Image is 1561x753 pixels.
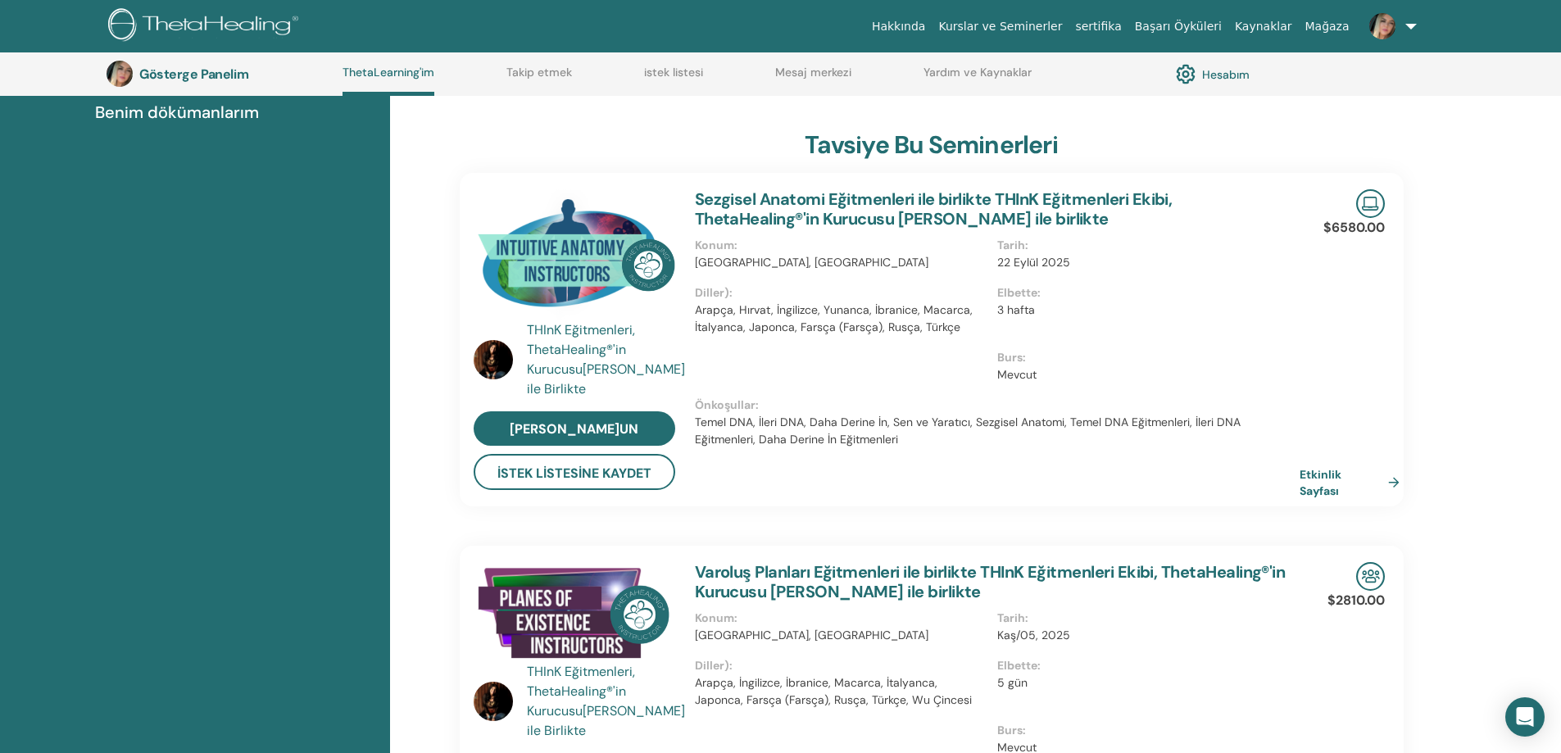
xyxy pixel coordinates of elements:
font: Mesaj merkezi [775,65,851,79]
font: : [1025,238,1028,252]
img: Canlı Çevrimiçi Seminer [1356,189,1385,218]
a: Yardım ve Kaynaklar [923,66,1032,92]
font: Diller) [695,658,729,673]
font: : [1025,610,1028,625]
a: sertifika [1069,11,1128,42]
font: Takip etmek [506,65,572,79]
font: Arapça, İngilizce, İbranice, Macarca, İtalyanca, Japonca, Farsça (Farsça), Rusça, Türkçe, Wu Çincesi [695,675,972,707]
font: Tarih [997,610,1025,625]
a: Varoluş Planları Eğitmenleri ile birlikte THInK Eğitmenleri Ekibi, ThetaHealing®'in Kurucusu [PER... [695,561,1286,602]
font: ThetaLearning'im [343,65,434,79]
button: İstek Listesine Kaydet [474,454,675,490]
font: [PERSON_NAME]un [510,420,638,438]
font: Burs [997,723,1023,737]
font: Kurslar ve Seminerler [938,20,1062,33]
font: İstek Listesine Kaydet [497,465,651,482]
font: sertifika [1075,20,1121,33]
font: tavsiye bu seminerleri [805,129,1057,161]
font: Mevcut [997,367,1037,382]
img: Varoluş Planları Eğitmenleri [474,562,675,667]
font: : [1023,723,1026,737]
font: Önkoşullar [695,397,756,412]
font: 5 gün [997,675,1028,690]
img: default.jpg [1369,13,1395,39]
a: [PERSON_NAME]un [474,411,675,446]
a: Kurslar ve Seminerler [932,11,1069,42]
font: Burs [997,350,1023,365]
font: Tarih [997,238,1025,252]
font: Kaş/05, 2025 [997,628,1070,642]
a: istek listesi [644,66,703,92]
img: Sezgisel Anatomi Eğitmenleri [474,189,675,325]
font: : [729,658,733,673]
font: 3 hafta [997,302,1035,317]
a: Etkinlik Sayfası [1300,466,1406,498]
font: Konum [695,610,734,625]
font: [PERSON_NAME] ile Birlikte [527,361,685,397]
a: Mesaj merkezi [775,66,851,92]
a: Sezgisel Anatomi Eğitmenleri ile birlikte THInK Eğitmenleri Ekibi, ThetaHealing®'in Kurucusu [PER... [695,188,1173,229]
a: Hakkında [865,11,933,42]
font: 22 Eylül 2025 [997,255,1070,270]
div: Intercom Messenger'ı açın [1505,697,1545,737]
img: default.jpg [474,682,513,721]
font: Hesabım [1202,67,1250,82]
img: logo.png [108,8,304,45]
a: Takip etmek [506,66,572,92]
font: : [756,397,759,412]
font: : [1037,285,1041,300]
font: : [734,610,737,625]
font: Mağaza [1305,20,1349,33]
font: THInK Eğitmenleri, ThetaHealing®'in Kurucusu [527,321,635,378]
font: Etkinlik Sayfası [1300,468,1341,498]
font: : [1037,658,1041,673]
font: Diller) [695,285,729,300]
font: Konum [695,238,734,252]
a: Hesabım [1176,60,1250,88]
a: THInK Eğitmenleri, ThetaHealing®'in Kurucusu[PERSON_NAME] ile Birlikte [527,320,678,399]
font: Temel DNA, İleri DNA, Daha Derine İn, Sen ve Yaratıcı, Sezgisel Anatomi, Temel DNA Eğitmenleri, İ... [695,415,1241,447]
font: Benim dökümanlarım [95,102,259,123]
img: default.jpg [474,340,513,379]
font: Kaynaklar [1235,20,1292,33]
font: Gösterge Panelim [139,66,248,83]
a: Kaynaklar [1228,11,1299,42]
font: istek listesi [644,65,703,79]
font: : [1023,350,1026,365]
font: Hakkında [872,20,926,33]
img: Yüz Yüze Seminer [1356,562,1385,591]
a: Mağaza [1298,11,1355,42]
font: $2810.00 [1327,592,1385,609]
font: Elbette [997,658,1037,673]
font: Arapça, Hırvat, İngilizce, Yunanca, İbranice, Macarca, İtalyanca, Japonca, Farsça (Farsça), Rusça... [695,302,973,334]
font: [PERSON_NAME] ile Birlikte [527,702,685,739]
font: THInK Eğitmenleri, ThetaHealing®'in Kurucusu [527,663,635,719]
font: : [729,285,733,300]
a: THInK Eğitmenleri, ThetaHealing®'in Kurucusu[PERSON_NAME] ile Birlikte [527,662,678,741]
font: [GEOGRAPHIC_DATA], [GEOGRAPHIC_DATA] [695,628,928,642]
a: Başarı Öyküleri [1128,11,1228,42]
font: : [734,238,737,252]
font: $6580.00 [1323,219,1385,236]
font: [GEOGRAPHIC_DATA], [GEOGRAPHIC_DATA] [695,255,928,270]
font: Başarı Öyküleri [1135,20,1222,33]
font: Yardım ve Kaynaklar [923,65,1032,79]
font: Elbette [997,285,1037,300]
img: default.jpg [107,61,133,87]
img: cog.svg [1176,60,1196,88]
a: ThetaLearning'im [343,66,434,96]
